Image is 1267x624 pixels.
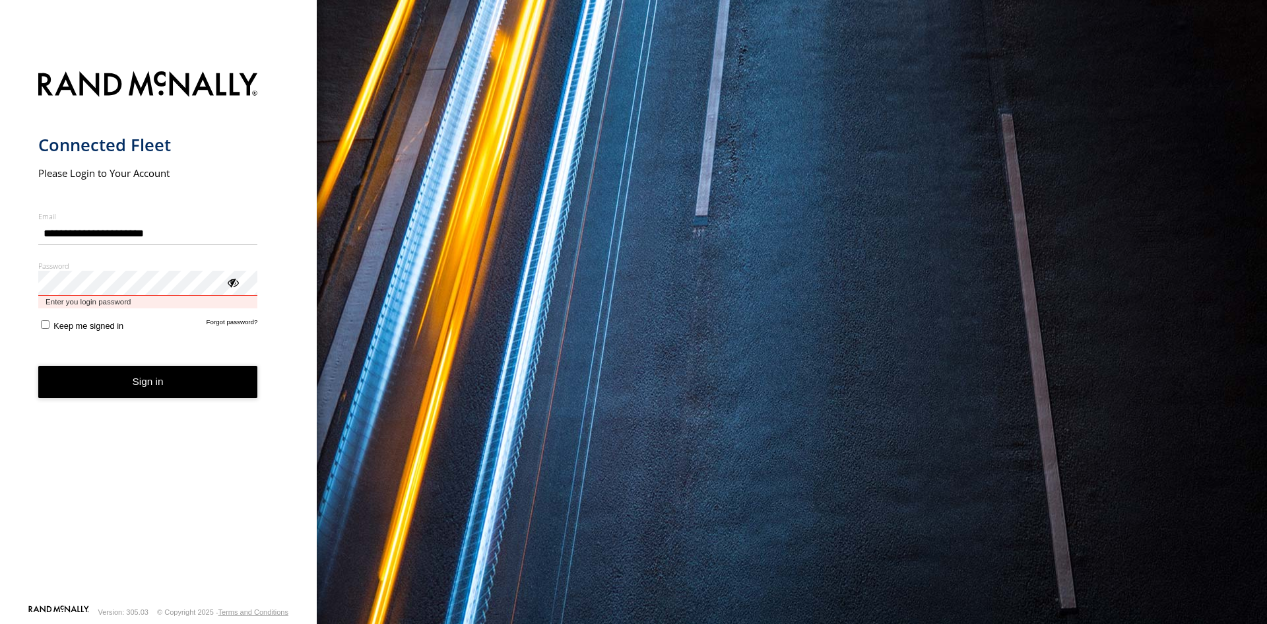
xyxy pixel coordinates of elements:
[157,608,288,616] div: © Copyright 2025 -
[38,63,279,604] form: main
[226,275,239,289] div: ViewPassword
[38,211,258,221] label: Email
[41,320,49,329] input: Keep me signed in
[98,608,148,616] div: Version: 305.03
[28,606,89,619] a: Visit our Website
[218,608,288,616] a: Terms and Conditions
[38,166,258,180] h2: Please Login to Your Account
[38,134,258,156] h1: Connected Fleet
[38,296,258,308] span: Enter you login password
[38,69,258,102] img: Rand McNally
[53,321,123,331] span: Keep me signed in
[207,318,258,331] a: Forgot password?
[38,366,258,398] button: Sign in
[38,261,258,271] label: Password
